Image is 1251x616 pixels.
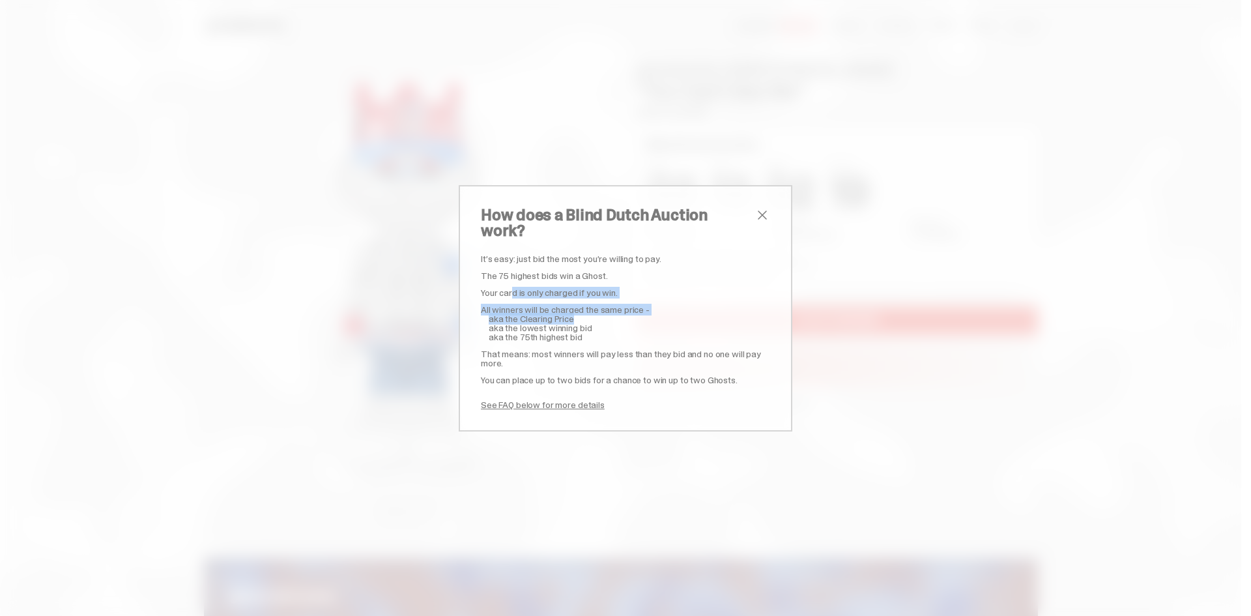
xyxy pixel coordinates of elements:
button: close [755,207,770,223]
h2: How does a Blind Dutch Auction work? [481,207,755,239]
p: Your card is only charged if you win. [481,288,770,297]
a: See FAQ below for more details [481,399,605,411]
p: It’s easy: just bid the most you’re willing to pay. [481,254,770,263]
span: aka the 75th highest bid [489,331,582,343]
p: That means: most winners will pay less than they bid and no one will pay more. [481,349,770,368]
p: You can place up to two bids for a chance to win up to two Ghosts. [481,375,770,385]
span: aka the Clearing Price [489,313,574,325]
span: aka the lowest winning bid [489,322,592,334]
p: The 75 highest bids win a Ghost. [481,271,770,280]
p: All winners will be charged the same price - [481,305,770,314]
